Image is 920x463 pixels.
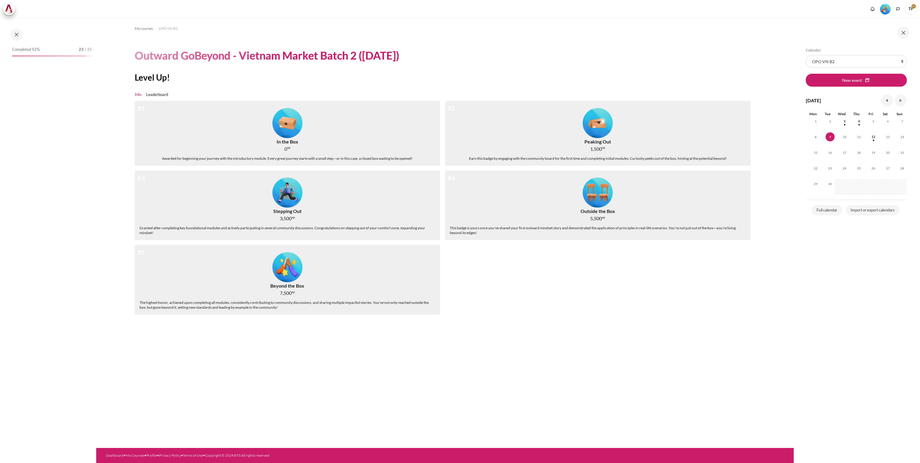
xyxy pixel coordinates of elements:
h4: [DATE] [806,97,821,104]
span: Tue [825,112,830,116]
span: xp [602,216,605,218]
div: #1 [138,104,145,113]
div: #2 [448,104,455,113]
span: xp [292,216,295,218]
a: My courses [135,25,153,32]
span: 14 [898,132,907,141]
span: 4 [854,117,863,126]
span: Thu [853,112,860,116]
a: Dashboard [106,453,124,458]
div: Beyond the Box [270,282,304,289]
span: 2 [826,117,835,126]
span: 16 [826,148,835,157]
span: 23 [79,47,84,53]
span: 8 [811,132,820,141]
span: 21 [898,148,907,157]
img: Level #3 [272,177,302,208]
span: Completed 92% [12,47,40,53]
td: Today [820,132,835,148]
a: Level #5 [878,3,893,14]
div: The highest honor, achieved upon completing all modules, consistently contributing to community d... [140,300,436,310]
span: 5 [869,117,878,126]
a: OPO VN B2 [159,25,178,32]
div: • • • • • [106,453,489,458]
div: Stepping Out [273,208,302,215]
div: Level #2 [583,106,613,138]
img: Level #2 [583,108,613,138]
button: New event [806,74,907,86]
span: xp [287,147,290,149]
span: 23 [826,164,835,173]
span: / 25 [85,47,92,53]
img: Level #5 [880,4,891,14]
span: 13 [883,132,892,141]
div: This badge is yours once you've shared your first outward mindset story and demonstrated the appl... [450,226,746,235]
div: Peaking Out [584,138,611,145]
div: Level #5 [880,3,891,14]
button: Languages [894,5,903,14]
a: Leaderboard [146,92,168,98]
div: Outside the Box [581,208,615,215]
div: Granted after completing key foundational modules and actively participating in several community... [140,226,436,235]
span: 0 [284,145,287,153]
span: Sat [883,112,888,116]
a: Wednesday, 3 September events [840,119,849,123]
span: Sun [897,112,903,116]
a: Architeck Architeck [3,3,18,15]
span: 17 [840,148,849,157]
span: 1,500 [590,145,602,153]
span: 9 [826,132,835,141]
span: 6 [883,117,892,126]
span: 11 [854,132,863,141]
img: Level #1 [272,108,302,138]
a: Terms of Use [183,453,203,458]
div: Level #5 [272,250,302,282]
span: Wed [838,112,846,116]
a: Import or export calendars [846,205,900,216]
span: 26 [869,164,878,173]
span: 1 [811,117,820,126]
a: Info [135,92,141,98]
a: Full calendar [812,205,842,216]
span: xp [292,291,295,293]
a: Friday, 12 September events [869,135,878,139]
span: 29 [811,179,820,188]
span: 27 [883,164,892,173]
span: 15 [811,148,820,157]
h5: Calendar [806,48,907,53]
img: Level #5 [272,252,302,282]
div: Awarded for beginning your journey with the introductory module. Every great journey starts with ... [162,156,412,161]
a: Profile [146,453,157,458]
span: TP [905,3,917,15]
span: 19 [869,148,878,157]
span: 3,500 [280,215,292,222]
img: Level #4 [583,177,613,208]
span: OPO VN B2 [159,26,178,31]
div: Show notification window with no new notifications [868,5,877,14]
span: Fri [869,112,873,116]
span: Mon [809,112,817,116]
a: User menu [905,3,917,15]
span: 22 [811,164,820,173]
span: 7,500 [280,289,292,297]
span: xp [602,147,605,149]
span: 28 [898,164,907,173]
div: Level #4 [583,175,613,208]
span: 24 [840,164,849,173]
img: Architeck [5,5,13,14]
div: Level #3 [272,175,302,208]
span: 30 [826,179,835,188]
section: Content [96,18,794,329]
nav: Navigation bar [135,24,756,33]
a: My Courses [126,453,144,458]
a: Thursday, 4 September events [854,119,863,123]
div: In the Box [277,138,298,145]
a: Copyright © 2024 BTS All rights reserved [205,453,269,458]
div: #3 [138,174,145,183]
a: Privacy Policy [159,453,181,458]
span: New event [842,77,862,83]
span: 5,500 [590,215,602,222]
h2: Level Up! [135,72,756,83]
div: #4 [448,174,455,183]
